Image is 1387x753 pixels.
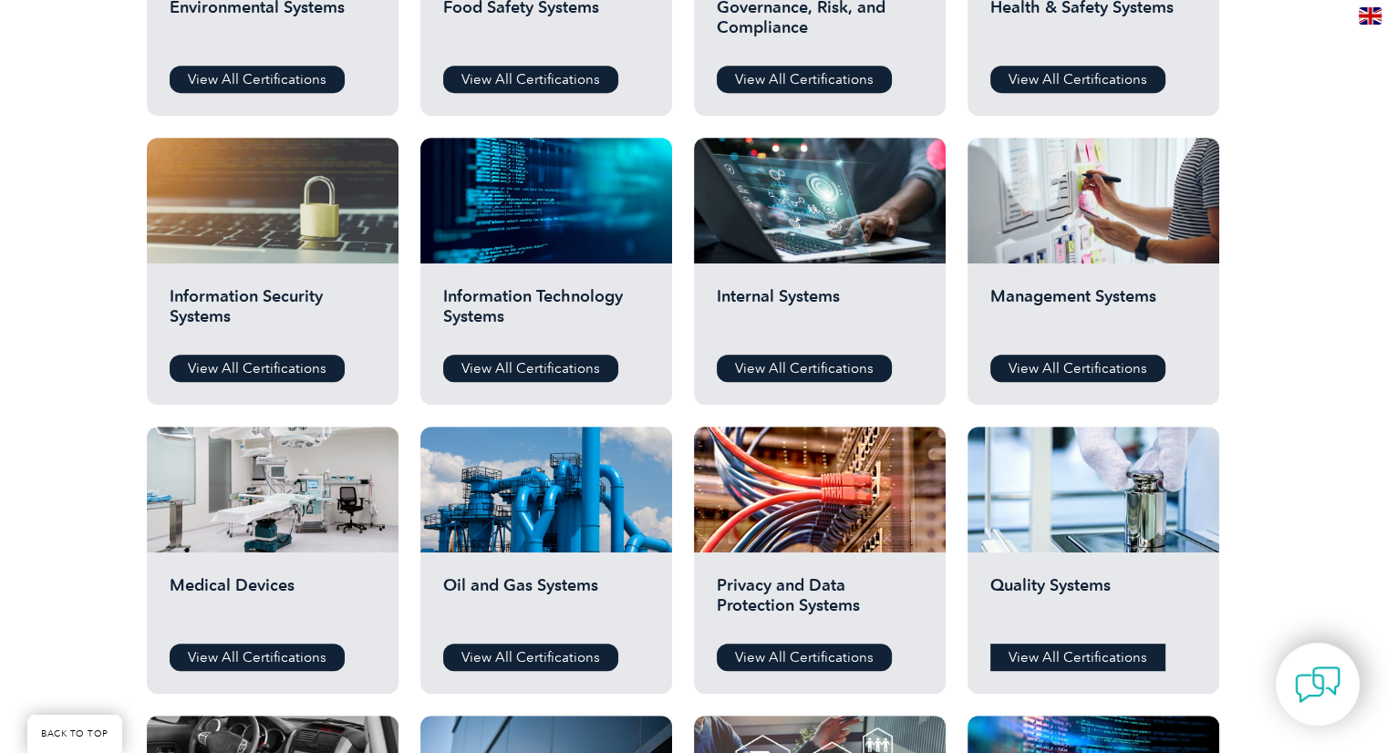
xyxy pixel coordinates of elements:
a: View All Certifications [170,644,345,671]
img: en [1359,7,1382,25]
h2: Internal Systems [717,286,923,341]
h2: Quality Systems [990,575,1196,630]
h2: Oil and Gas Systems [443,575,649,630]
h2: Privacy and Data Protection Systems [717,575,923,630]
a: View All Certifications [443,644,618,671]
img: contact-chat.png [1295,662,1340,707]
h2: Medical Devices [170,575,376,630]
a: View All Certifications [717,355,892,382]
h2: Management Systems [990,286,1196,341]
h2: Information Security Systems [170,286,376,341]
a: View All Certifications [717,644,892,671]
a: View All Certifications [170,355,345,382]
a: View All Certifications [443,66,618,93]
a: View All Certifications [990,644,1165,671]
a: View All Certifications [170,66,345,93]
a: View All Certifications [990,66,1165,93]
a: View All Certifications [717,66,892,93]
a: View All Certifications [443,355,618,382]
h2: Information Technology Systems [443,286,649,341]
a: BACK TO TOP [27,715,122,753]
a: View All Certifications [990,355,1165,382]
